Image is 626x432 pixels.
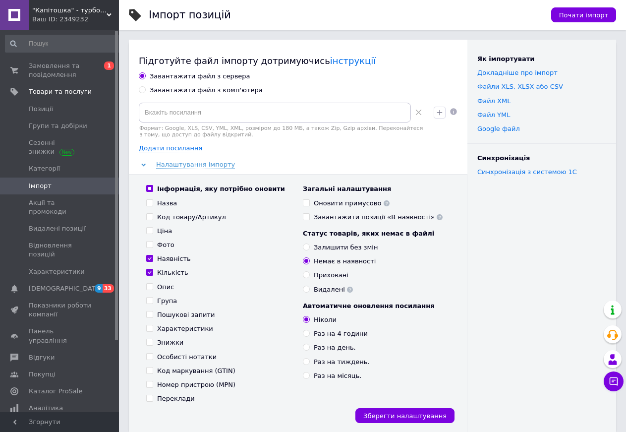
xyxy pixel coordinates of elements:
[104,62,114,70] span: 1
[29,327,92,345] span: Панель управління
[157,254,191,263] div: Наявність
[314,271,348,280] div: Приховані
[314,343,356,352] div: Раз на день.
[157,353,217,362] div: Особисті нотатки
[29,138,92,156] span: Сезонні знижки
[32,6,107,15] span: "Капітошка" - турбота про близьких у кожній домівці!
[314,199,390,208] div: Оновити примусово
[29,122,87,130] span: Групи та добірки
[363,412,447,420] span: Зберегти налаштування
[29,198,92,216] span: Акції та промокоди
[303,185,450,193] div: Загальні налаштування
[314,243,378,252] div: Залишити без змін
[303,229,450,238] div: Статус товарів, яких немає в файлі
[477,69,558,76] a: Докладніше про імпорт
[330,56,376,66] a: інструкції
[157,199,177,208] div: Назва
[95,284,103,293] span: 9
[29,387,82,396] span: Каталог ProSale
[157,227,172,236] div: Ціна
[157,283,174,292] div: Опис
[29,87,92,96] span: Товари та послуги
[157,380,235,389] div: Номер пристрою (MPN)
[314,315,337,324] div: Ніколи
[157,268,188,277] div: Кількість
[604,371,624,391] button: Чат з покупцем
[103,284,114,293] span: 33
[314,285,353,294] div: Видалені
[314,213,443,222] div: Завантажити позиції «В наявності»
[139,125,426,138] div: Формат: Google, XLS, CSV, YML, XML, розміром до 180 МБ, а також Zip, Gzip архіви. Переконайтеся в...
[29,62,92,79] span: Замовлення та повідомлення
[157,213,226,222] div: Код товару/Артикул
[139,103,411,123] input: Вкажіть посилання
[29,241,92,259] span: Відновлення позицій
[314,358,369,367] div: Раз на тиждень.
[150,86,263,95] div: Завантажити файл з комп'ютера
[29,353,55,362] span: Відгуки
[477,83,563,90] a: Файли ХLS, XLSX або CSV
[355,408,455,423] button: Зберегти налаштування
[551,7,616,22] button: Почати імпорт
[29,224,86,233] span: Видалені позиції
[29,105,53,114] span: Позиції
[139,55,457,67] div: Підготуйте файл імпорту дотримуючись
[157,310,215,319] div: Пошукові запити
[477,97,511,105] a: Файл XML
[32,15,119,24] div: Ваш ID: 2349232
[156,161,235,169] span: Налаштування імпорту
[149,9,231,21] h1: Імпорт позицій
[29,404,63,413] span: Аналітика
[314,329,368,338] div: Раз на 4 години
[477,55,606,63] div: Як імпортувати
[157,297,177,306] div: Група
[477,168,577,176] a: Синхронізація з системою 1С
[157,324,213,333] div: Характеристики
[29,301,92,319] span: Показники роботи компанії
[314,257,376,266] div: Немає в наявності
[314,371,361,380] div: Раз на місяць.
[150,72,250,81] div: Завантажити файл з сервера
[29,267,85,276] span: Характеристики
[29,164,60,173] span: Категорії
[5,35,122,53] input: Пошук
[139,144,202,152] span: Додати посилання
[559,11,608,19] span: Почати імпорт
[303,302,450,310] div: Автоматичне оновлення посилання
[477,125,520,132] a: Google файл
[29,284,102,293] span: [DEMOGRAPHIC_DATA]
[157,338,183,347] div: Знижки
[157,241,174,249] div: Фото
[29,182,52,190] span: Імпорт
[157,394,195,403] div: Переклади
[29,370,56,379] span: Покупці
[157,367,235,375] div: Код маркування (GTIN)
[157,185,285,193] div: Інформація, яку потрібно оновити
[477,154,606,163] div: Синхронізація
[477,111,510,119] a: Файл YML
